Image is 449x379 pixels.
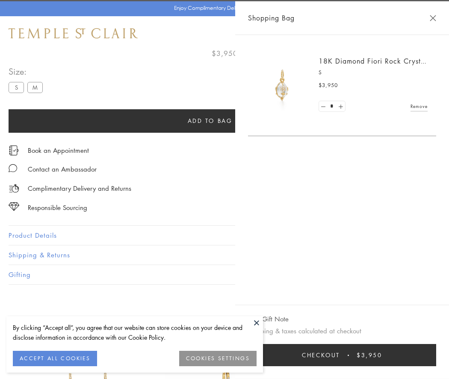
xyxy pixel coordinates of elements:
a: Remove [411,102,428,111]
button: COOKIES SETTINGS [179,351,257,366]
p: S [319,68,428,77]
h3: You May Also Like [21,315,428,329]
button: ACCEPT ALL COOKIES [13,351,97,366]
span: Checkout [302,350,340,360]
label: S [9,82,24,93]
img: icon_appointment.svg [9,146,19,155]
img: Temple St. Clair [9,28,138,38]
button: Product Details [9,226,440,245]
a: Book an Appointment [28,146,89,155]
div: Responsible Sourcing [28,202,87,213]
span: $3,950 [357,350,382,360]
img: P51889-E11FIORI [257,60,308,111]
span: $3,950 [319,81,338,90]
span: Add to bag [188,116,233,125]
span: $3,950 [212,48,238,59]
img: icon_delivery.svg [9,183,19,194]
button: Gifting [9,265,440,284]
span: Shopping Bag [248,12,295,23]
button: Checkout $3,950 [248,344,436,366]
label: M [27,82,43,93]
p: Shipping & taxes calculated at checkout [248,326,436,336]
button: Add to bag [9,109,411,133]
a: Set quantity to 0 [319,101,328,112]
p: Complimentary Delivery and Returns [28,183,131,194]
button: Close Shopping Bag [430,15,436,21]
p: Enjoy Complimentary Delivery & Returns [174,4,271,12]
a: Set quantity to 2 [336,101,345,112]
button: Shipping & Returns [9,245,440,265]
div: By clicking “Accept all”, you agree that our website can store cookies on your device and disclos... [13,323,257,342]
img: MessageIcon-01_2.svg [9,164,17,172]
div: Contact an Ambassador [28,164,97,175]
span: Size: [9,64,46,79]
button: Add Gift Note [248,314,289,324]
img: icon_sourcing.svg [9,202,19,211]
